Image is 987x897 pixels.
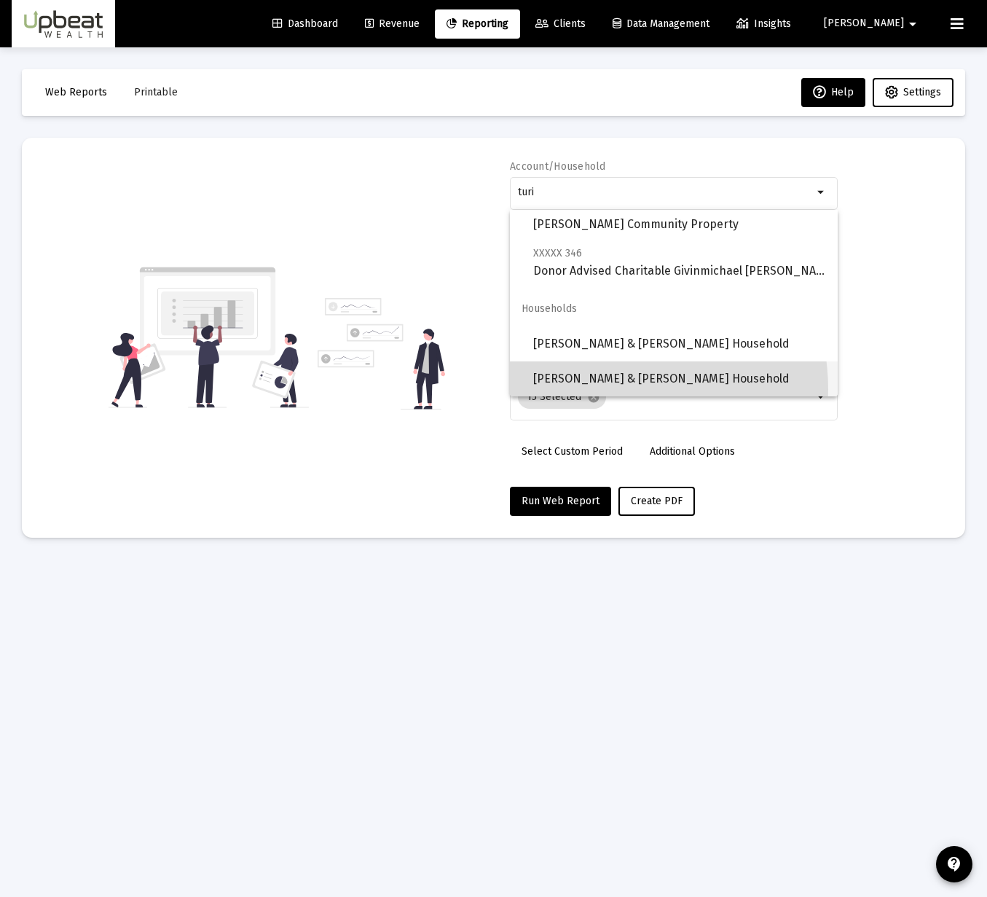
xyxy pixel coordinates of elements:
[510,160,606,173] label: Account/Household
[824,17,904,30] span: [PERSON_NAME]
[522,495,599,507] span: Run Web Report
[134,86,178,98] span: Printable
[736,17,791,30] span: Insights
[318,298,445,410] img: reporting-alt
[650,445,735,458] span: Additional Options
[518,385,606,409] mat-chip: 15 Selected
[533,197,826,233] span: [PERSON_NAME] Community Property
[353,9,431,39] a: Revenue
[510,487,611,516] button: Run Web Report
[447,17,508,30] span: Reporting
[524,9,597,39] a: Clients
[109,265,309,410] img: reporting
[535,17,586,30] span: Clients
[518,187,813,198] input: Search or select an account or household
[618,487,695,516] button: Create PDF
[518,383,813,412] mat-chip-list: Selection
[365,17,420,30] span: Revenue
[272,17,338,30] span: Dashboard
[34,78,119,107] button: Web Reports
[613,17,709,30] span: Data Management
[806,9,939,38] button: [PERSON_NAME]
[813,86,854,98] span: Help
[601,9,721,39] a: Data Management
[533,244,826,280] span: Donor Advised Charitable Givinmichael [PERSON_NAME] Unknown
[725,9,803,39] a: Insights
[873,78,953,107] button: Settings
[23,9,104,39] img: Dashboard
[813,184,830,201] mat-icon: arrow_drop_down
[533,247,582,259] span: XXXXX 346
[435,9,520,39] a: Reporting
[522,445,623,458] span: Select Custom Period
[904,9,921,39] mat-icon: arrow_drop_down
[945,855,963,873] mat-icon: contact_support
[813,388,830,406] mat-icon: arrow_drop_down
[801,78,865,107] button: Help
[533,361,826,396] span: [PERSON_NAME] & [PERSON_NAME] Household
[587,391,600,404] mat-icon: cancel
[631,495,683,507] span: Create PDF
[510,291,838,326] span: Households
[122,78,189,107] button: Printable
[903,86,941,98] span: Settings
[261,9,350,39] a: Dashboard
[533,326,826,361] span: [PERSON_NAME] & [PERSON_NAME] Household
[45,86,107,98] span: Web Reports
